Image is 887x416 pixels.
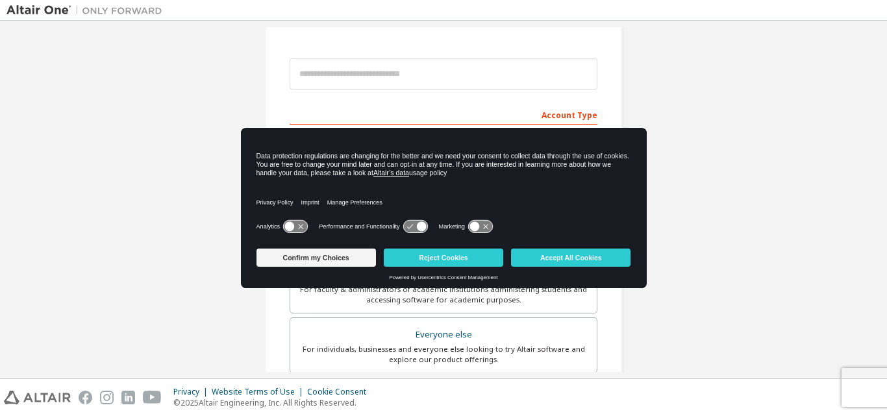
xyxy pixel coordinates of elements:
[79,391,92,404] img: facebook.svg
[121,391,135,404] img: linkedin.svg
[212,387,307,397] div: Website Terms of Use
[100,391,114,404] img: instagram.svg
[6,4,169,17] img: Altair One
[143,391,162,404] img: youtube.svg
[4,391,71,404] img: altair_logo.svg
[173,387,212,397] div: Privacy
[298,284,589,305] div: For faculty & administrators of academic institutions administering students and accessing softwa...
[290,104,597,125] div: Account Type
[298,326,589,344] div: Everyone else
[307,387,374,397] div: Cookie Consent
[173,397,374,408] p: © 2025 Altair Engineering, Inc. All Rights Reserved.
[298,344,589,365] div: For individuals, businesses and everyone else looking to try Altair software and explore our prod...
